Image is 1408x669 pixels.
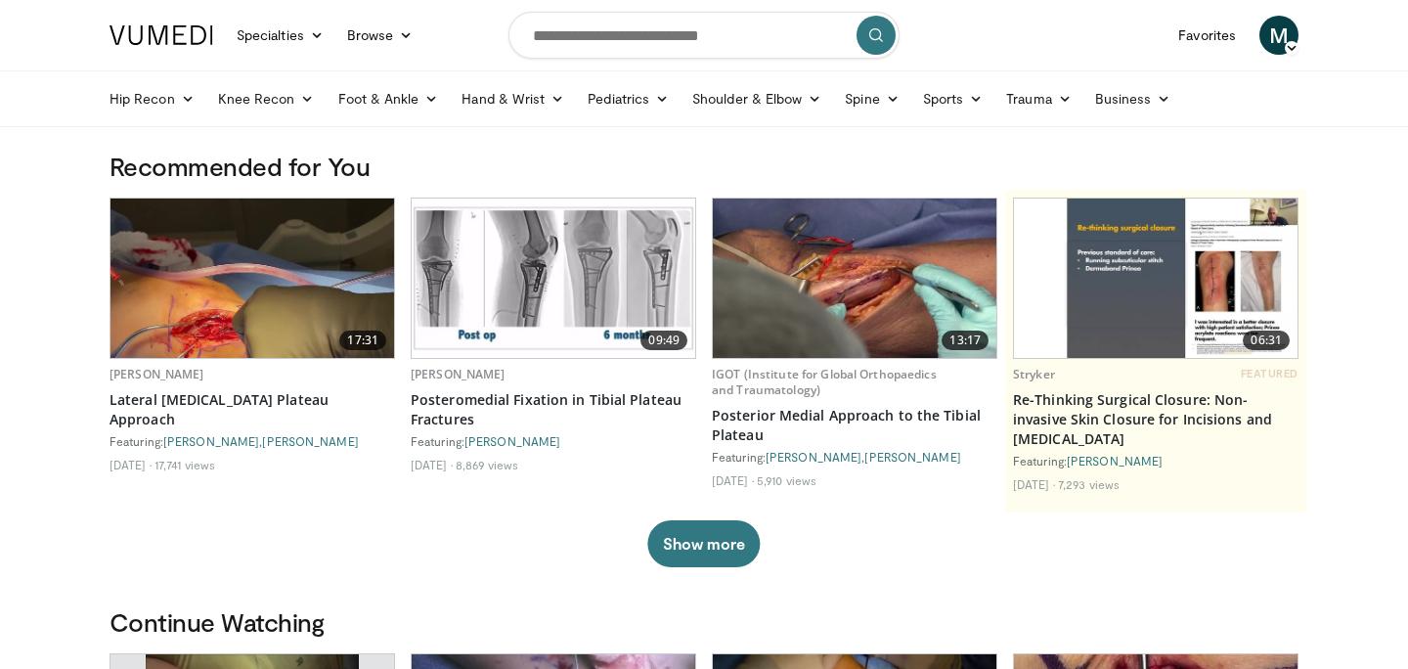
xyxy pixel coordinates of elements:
a: 17:31 [110,199,394,358]
span: 13:17 [942,331,989,350]
a: [PERSON_NAME] [1067,454,1163,468]
a: Stryker [1013,366,1055,382]
div: Featuring: , [712,449,997,465]
a: 13:17 [713,199,996,358]
h3: Recommended for You [110,151,1298,182]
a: IGOT (Institute for Global Orthopaedics and Traumatology) [712,366,937,398]
img: 3eba9040-0c7a-4442-86bf-69a9481b5725.620x360_q85_upscale.jpg [412,199,695,358]
button: Show more [647,520,760,567]
a: Trauma [994,79,1083,118]
li: [DATE] [712,472,754,488]
a: Hand & Wrist [450,79,576,118]
a: M [1259,16,1298,55]
span: 09:49 [640,331,687,350]
img: 5a185f62-dadc-4a59-92e5-caa08b9527c1.620x360_q85_upscale.jpg [713,199,996,358]
a: Business [1083,79,1183,118]
a: Sports [911,79,995,118]
a: Knee Recon [206,79,327,118]
span: 17:31 [339,331,386,350]
a: [PERSON_NAME] [163,434,259,448]
a: [PERSON_NAME] [464,434,560,448]
h3: Continue Watching [110,606,1298,638]
a: 09:49 [412,199,695,358]
li: [DATE] [110,457,152,472]
a: Browse [335,16,425,55]
a: 06:31 [1014,199,1298,358]
div: Featuring: [1013,453,1298,468]
a: Shoulder & Elbow [681,79,833,118]
span: 06:31 [1243,331,1290,350]
div: Featuring: [411,433,696,449]
a: [PERSON_NAME] [262,434,358,448]
a: Lateral [MEDICAL_DATA] Plateau Approach [110,390,395,429]
div: Featuring: , [110,433,395,449]
input: Search topics, interventions [508,12,900,59]
span: FEATURED [1241,367,1298,380]
a: [PERSON_NAME] [864,450,960,464]
a: [PERSON_NAME] [411,366,506,382]
a: Foot & Ankle [327,79,451,118]
a: Favorites [1166,16,1248,55]
a: [PERSON_NAME] [766,450,861,464]
li: [DATE] [411,457,453,472]
a: Re-Thinking Surgical Closure: Non-invasive Skin Closure for Incisions and [MEDICAL_DATA] [1013,390,1298,449]
a: Specialties [225,16,335,55]
img: 5e9141a8-d631-4ecd-8eed-c1227c323c1b.620x360_q85_upscale.jpg [110,199,394,358]
a: Pediatrics [576,79,681,118]
a: Posterior Medial Approach to the Tibial Plateau [712,406,997,445]
li: 17,741 views [154,457,215,472]
li: 5,910 views [757,472,816,488]
li: 7,293 views [1058,476,1120,492]
img: VuMedi Logo [110,25,213,45]
a: [PERSON_NAME] [110,366,204,382]
img: f1f532c3-0ef6-42d5-913a-00ff2bbdb663.620x360_q85_upscale.jpg [1014,199,1298,358]
a: Hip Recon [98,79,206,118]
li: [DATE] [1013,476,1055,492]
a: Posteromedial Fixation in Tibial Plateau Fractures [411,390,696,429]
li: 8,869 views [456,457,518,472]
a: Spine [833,79,910,118]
